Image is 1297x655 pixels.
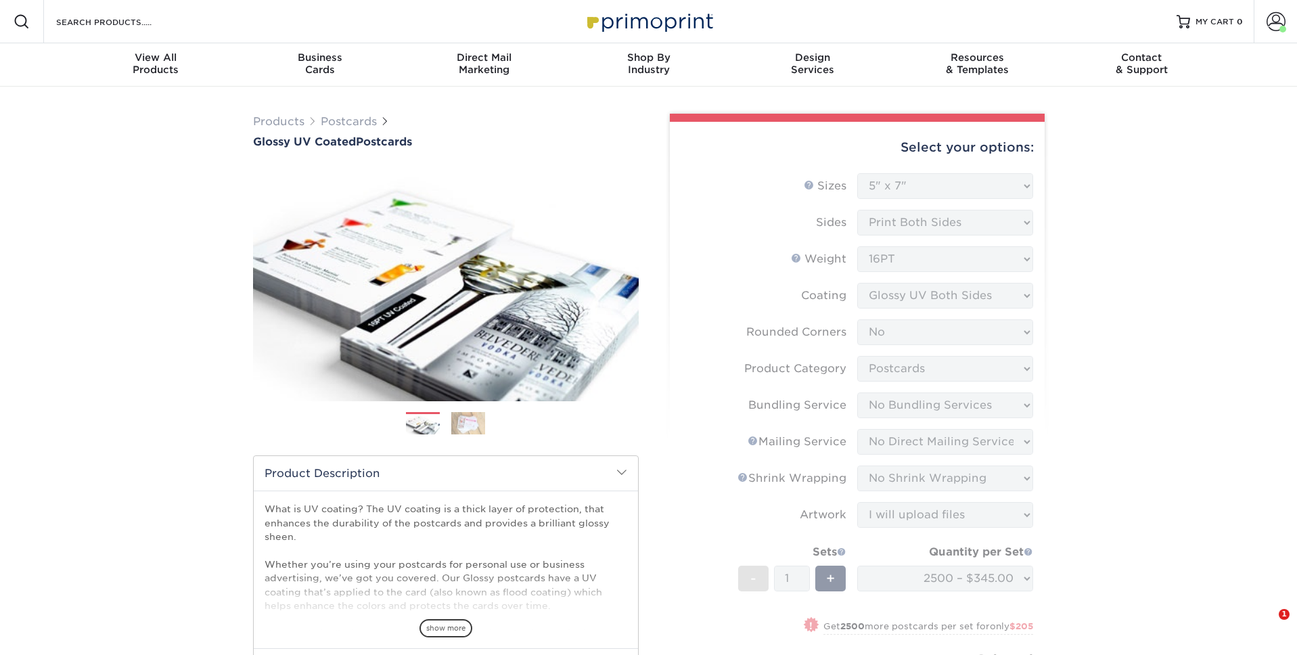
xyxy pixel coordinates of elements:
[1060,43,1224,87] a: Contact& Support
[1251,609,1283,641] iframe: Intercom live chat
[566,43,731,87] a: Shop ByIndustry
[237,51,402,76] div: Cards
[1060,51,1224,76] div: & Support
[402,43,566,87] a: Direct MailMarketing
[1237,17,1243,26] span: 0
[1196,16,1234,28] span: MY CART
[237,51,402,64] span: Business
[237,43,402,87] a: BusinessCards
[451,411,485,435] img: Postcards 02
[402,51,566,64] span: Direct Mail
[581,7,716,36] img: Primoprint
[1060,51,1224,64] span: Contact
[419,619,472,637] span: show more
[566,51,731,64] span: Shop By
[254,456,638,491] h2: Product Description
[74,43,238,87] a: View AllProducts
[895,51,1060,76] div: & Templates
[253,135,639,148] h1: Postcards
[731,51,895,64] span: Design
[253,135,639,148] a: Glossy UV CoatedPostcards
[406,413,440,436] img: Postcards 01
[731,43,895,87] a: DesignServices
[74,51,238,76] div: Products
[253,115,304,128] a: Products
[1279,609,1290,620] span: 1
[321,115,377,128] a: Postcards
[731,51,895,76] div: Services
[566,51,731,76] div: Industry
[74,51,238,64] span: View All
[402,51,566,76] div: Marketing
[895,43,1060,87] a: Resources& Templates
[895,51,1060,64] span: Resources
[55,14,187,30] input: SEARCH PRODUCTS.....
[681,122,1034,173] div: Select your options:
[253,150,639,416] img: Glossy UV Coated 01
[253,135,356,148] span: Glossy UV Coated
